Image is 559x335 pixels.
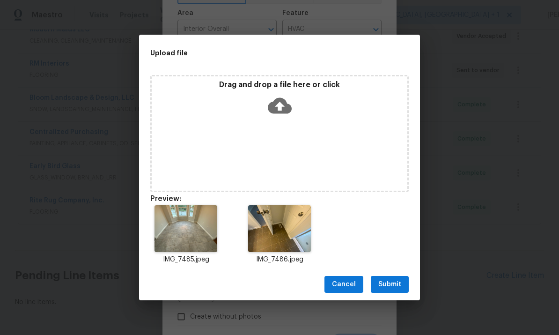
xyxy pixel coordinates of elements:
h2: Upload file [150,48,367,58]
img: 9k= [154,205,217,252]
button: Cancel [324,276,363,293]
span: Cancel [332,279,356,290]
span: Submit [378,279,401,290]
p: IMG_7485.jpeg [150,255,221,265]
button: Submit [371,276,409,293]
p: IMG_7486.jpeg [244,255,315,265]
p: Drag and drop a file here or click [152,80,407,90]
img: Z [248,205,310,252]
